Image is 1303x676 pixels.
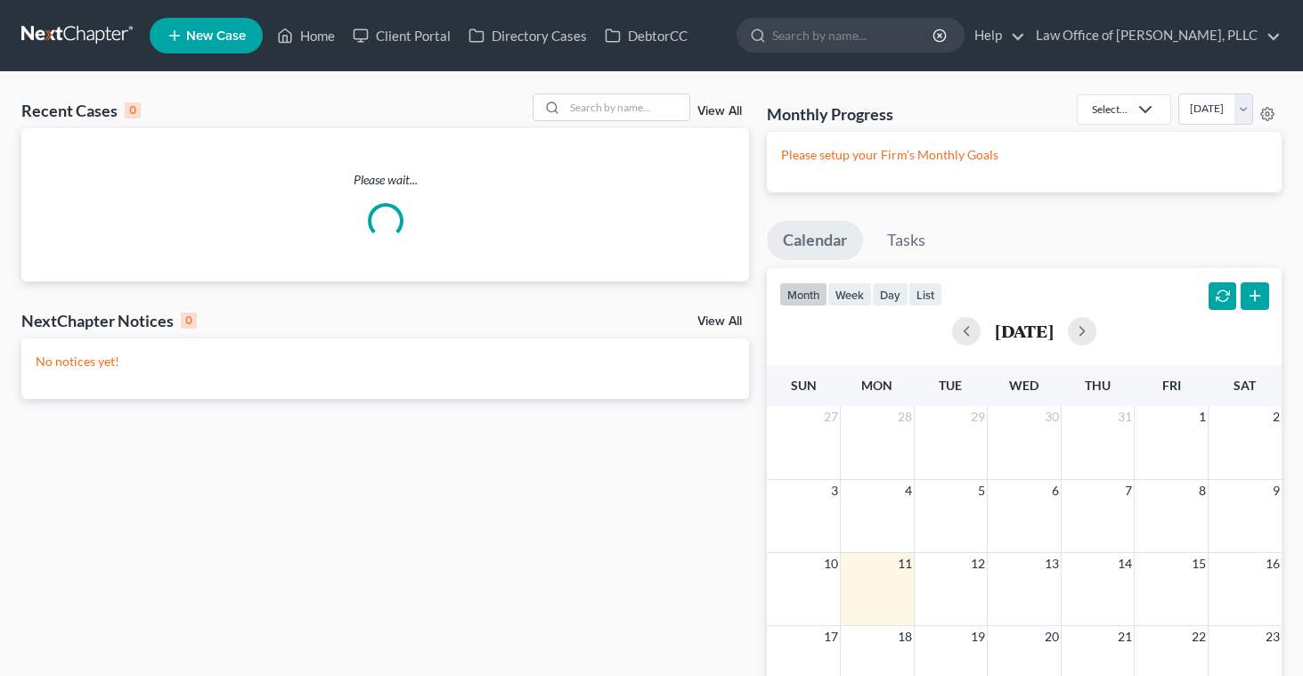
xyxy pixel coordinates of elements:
[896,553,914,574] span: 11
[829,480,840,501] span: 3
[1085,378,1111,393] span: Thu
[1009,378,1038,393] span: Wed
[969,553,987,574] span: 12
[1050,480,1061,501] span: 6
[896,626,914,647] span: 18
[1116,626,1134,647] span: 21
[1116,406,1134,428] span: 31
[697,105,742,118] a: View All
[969,406,987,428] span: 29
[822,406,840,428] span: 27
[181,313,197,329] div: 0
[1043,626,1061,647] span: 20
[1043,406,1061,428] span: 30
[697,315,742,328] a: View All
[1264,553,1282,574] span: 16
[1197,480,1208,501] span: 8
[21,171,749,189] p: Please wait...
[903,480,914,501] span: 4
[1264,626,1282,647] span: 23
[596,20,696,52] a: DebtorCC
[965,20,1025,52] a: Help
[1043,553,1061,574] span: 13
[21,310,197,331] div: NextChapter Notices
[268,20,344,52] a: Home
[822,626,840,647] span: 17
[1092,102,1128,117] div: Select...
[460,20,596,52] a: Directory Cases
[1234,378,1256,393] span: Sat
[908,282,942,306] button: list
[1271,406,1282,428] span: 2
[767,221,863,260] a: Calendar
[827,282,872,306] button: week
[1271,480,1282,501] span: 9
[871,221,941,260] a: Tasks
[1190,553,1208,574] span: 15
[772,19,935,52] input: Search by name...
[1123,480,1134,501] span: 7
[1162,378,1181,393] span: Fri
[125,102,141,118] div: 0
[1116,553,1134,574] span: 14
[1197,406,1208,428] span: 1
[1190,626,1208,647] span: 22
[186,29,246,43] span: New Case
[939,378,962,393] span: Tue
[781,146,1267,164] p: Please setup your Firm's Monthly Goals
[767,103,893,125] h3: Monthly Progress
[565,94,689,120] input: Search by name...
[872,282,908,306] button: day
[822,553,840,574] span: 10
[36,353,735,371] p: No notices yet!
[21,100,141,121] div: Recent Cases
[976,480,987,501] span: 5
[995,322,1054,340] h2: [DATE]
[896,406,914,428] span: 28
[779,282,827,306] button: month
[969,626,987,647] span: 19
[861,378,892,393] span: Mon
[1027,20,1281,52] a: Law Office of [PERSON_NAME], PLLC
[344,20,460,52] a: Client Portal
[791,378,817,393] span: Sun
